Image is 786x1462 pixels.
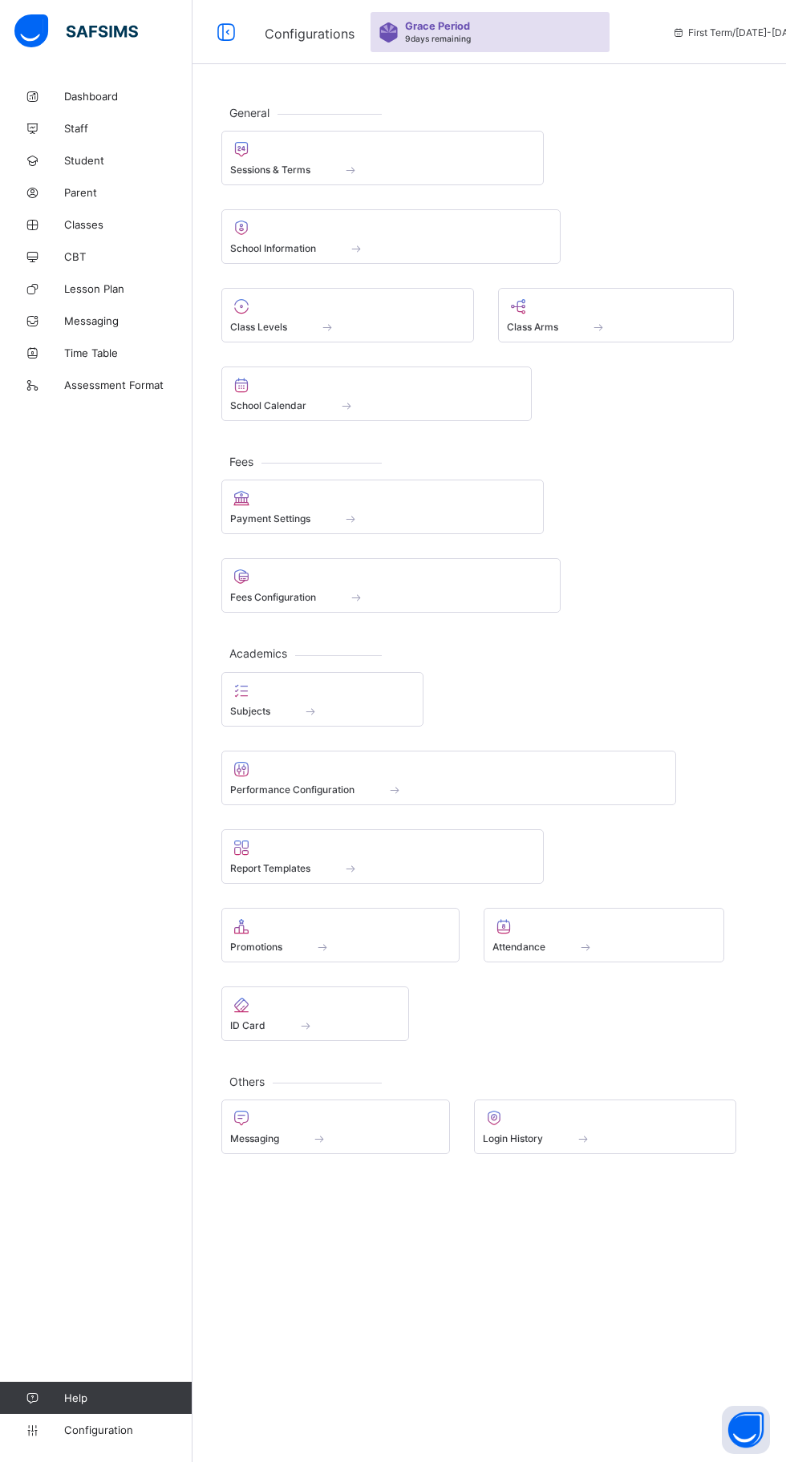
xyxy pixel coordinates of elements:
button: Open asap [722,1406,770,1454]
div: Performance Configuration [221,751,676,805]
div: Fees Configuration [221,558,561,613]
span: Parent [64,186,192,199]
span: Class Levels [230,321,287,333]
div: Class Levels [221,288,474,342]
span: Help [64,1391,192,1404]
span: Sessions & Terms [230,164,310,176]
span: Payment Settings [230,512,310,524]
div: Promotions [221,908,460,962]
span: Classes [64,218,192,231]
span: Assessment Format [64,379,192,391]
span: School Information [230,242,316,254]
span: Academics [221,646,295,660]
div: Class Arms [498,288,734,342]
div: Report Templates [221,829,544,884]
span: Fees [221,455,261,468]
img: safsims [14,14,138,48]
span: ID Card [230,1019,265,1031]
span: Dashboard [64,90,192,103]
span: Configurations [265,26,355,42]
span: Messaging [230,1132,279,1144]
div: Sessions & Terms [221,131,544,185]
div: Subjects [221,672,423,727]
span: Others [221,1075,273,1088]
div: School Calendar [221,367,532,421]
div: Login History [474,1100,736,1154]
span: Promotions [230,941,282,953]
span: Login History [483,1132,543,1144]
div: Payment Settings [221,480,544,534]
div: Attendance [484,908,724,962]
span: Fees Configuration [230,591,316,603]
span: Lesson Plan [64,282,192,295]
span: Class Arms [507,321,558,333]
span: 9 days remaining [405,34,471,43]
span: Messaging [64,314,192,327]
div: Messaging [221,1100,450,1154]
div: ID Card [221,986,409,1041]
span: Time Table [64,346,192,359]
span: General [221,106,278,119]
span: Staff [64,122,192,135]
span: Subjects [230,705,270,717]
span: Grace Period [405,20,470,32]
span: CBT [64,250,192,263]
span: School Calendar [230,399,306,411]
span: Report Templates [230,862,310,874]
img: sticker-purple.71386a28dfed39d6af7621340158ba97.svg [379,22,399,43]
div: School Information [221,209,561,264]
span: Attendance [492,941,545,953]
span: Configuration [64,1424,192,1436]
span: Student [64,154,192,167]
span: Performance Configuration [230,784,355,796]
